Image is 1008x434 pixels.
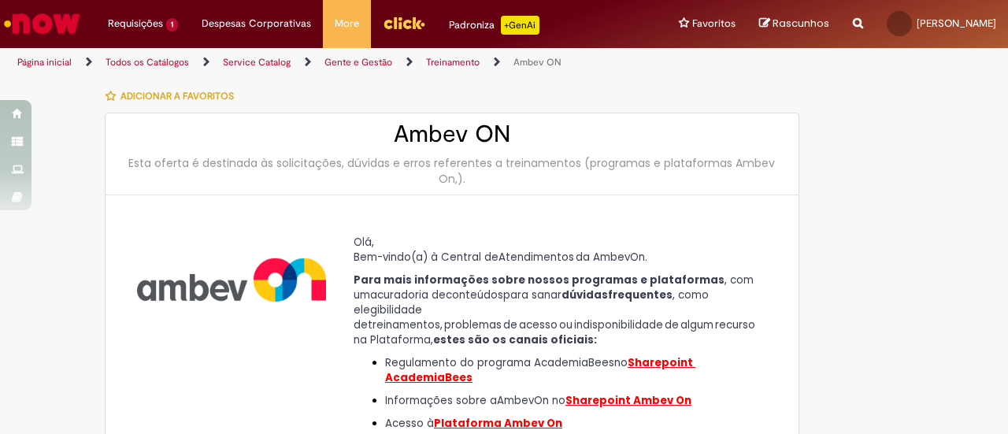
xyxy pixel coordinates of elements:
[105,80,243,113] button: Adicionar a Favoritos
[501,16,539,35] p: +GenAi
[137,227,326,333] img: Ambev ON
[385,416,562,432] span: Acesso à
[121,155,783,187] div: Esta oferta é destinada às solicitações, dúvidas e erros referentes a treinamentos (programas e p...
[354,317,758,347] span: , problemas de acesso ou indisponibilidade de algum recurso na Plataforma,
[513,56,561,69] a: Ambev ON
[368,317,372,333] span: t
[324,56,392,69] a: Gente e Gestão
[385,355,588,370] span: Regulamento do programa Academia
[17,56,72,69] a: Página inicial
[121,121,783,147] h2: Ambev ON
[372,317,440,333] span: reinamentos
[645,250,647,265] span: .
[335,16,359,32] span: More
[383,11,425,35] img: click_logo_yellow_360x200.png
[565,393,691,408] a: Sharepoint Ambev On
[354,250,498,265] span: Bem-vindo(a) à Central de
[426,56,480,69] a: Treinamento
[608,287,673,302] span: frequentes
[108,16,163,32] span: Requisições
[561,287,608,302] strong: dúvidas
[498,250,506,265] span: A
[630,250,645,265] span: On
[354,273,724,287] strong: Para mais informações sobre nossos programas e plataformas
[106,56,189,69] a: Todos os Catálogos
[917,17,996,30] span: [PERSON_NAME]
[354,235,374,250] span: Olá,
[354,287,712,332] span: , como elegibilidade de
[506,250,630,265] span: tendimentos da Ambev
[759,17,829,32] a: Rascunhos
[497,393,534,408] span: Ambev
[449,16,539,35] div: Padroniza
[614,355,628,370] span: no
[166,18,178,32] span: 1
[2,8,83,39] img: ServiceNow
[433,332,597,347] strong: es
[588,355,614,371] span: Bees
[503,287,608,302] span: para sanar
[202,16,311,32] span: Despesas Corporativas
[223,56,291,69] a: Service Catalog
[773,16,829,31] span: Rascunhos
[434,416,562,431] a: Plataforma Ambev On
[534,393,691,409] span: On no
[446,287,503,303] span: conteúdos
[445,370,472,385] span: Bees
[692,16,736,32] span: Favoritos
[354,273,757,302] span: , com uma
[377,287,446,302] span: curadoria de
[12,48,660,77] ul: Trilhas de página
[120,90,234,102] span: Adicionar a Favoritos
[385,393,497,408] span: Informações sobre a
[385,355,695,385] a: Sharepoint AcademiaBees
[447,332,597,347] span: tes são os canais oficiais:
[385,355,695,385] span: Sharepoint Academia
